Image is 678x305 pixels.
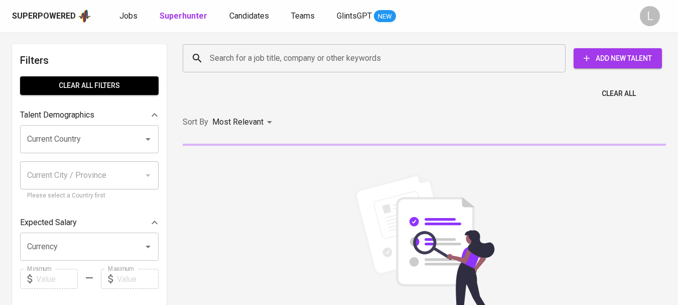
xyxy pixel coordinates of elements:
div: Most Relevant [212,113,276,132]
span: Candidates [229,11,269,21]
span: NEW [374,12,396,22]
p: Most Relevant [212,116,263,128]
input: Value [117,269,159,289]
p: Sort By [183,116,208,128]
input: Value [36,269,78,289]
a: Superpoweredapp logo [12,9,91,24]
span: GlintsGPT [337,11,372,21]
p: Expected Salary [20,217,77,229]
button: Open [141,240,155,254]
div: L [640,6,660,26]
h6: Filters [20,52,159,68]
button: Open [141,132,155,146]
button: Clear All [598,84,640,103]
div: Superpowered [12,11,76,22]
div: Talent Demographics [20,105,159,125]
button: Clear All filters [20,76,159,95]
a: GlintsGPT NEW [337,10,396,23]
span: Teams [291,11,315,21]
a: Jobs [119,10,140,23]
a: Candidates [229,10,271,23]
img: app logo [78,9,91,24]
span: Clear All filters [28,79,151,92]
p: Please select a Country first [27,191,152,201]
span: Clear All [602,87,636,100]
span: Add New Talent [582,52,654,65]
p: Talent Demographics [20,109,94,121]
button: Add New Talent [574,48,662,68]
b: Superhunter [160,11,207,21]
a: Superhunter [160,10,209,23]
a: Teams [291,10,317,23]
span: Jobs [119,11,138,21]
div: Expected Salary [20,213,159,233]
